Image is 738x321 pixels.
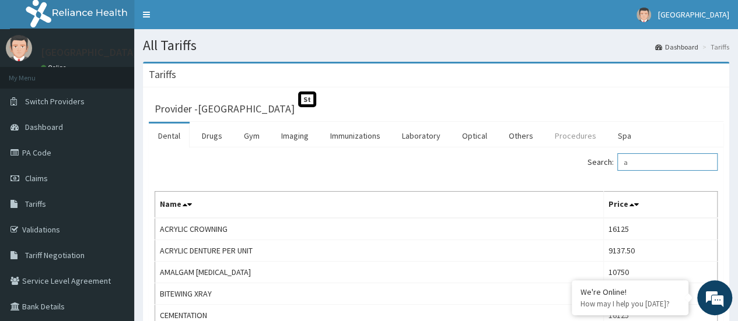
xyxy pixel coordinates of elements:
img: User Image [636,8,651,22]
li: Tariffs [699,42,729,52]
input: Search: [617,153,718,171]
img: d_794563401_company_1708531726252_794563401 [22,58,47,87]
h3: Tariffs [149,69,176,80]
p: How may I help you today? [580,299,680,309]
a: Gym [235,124,269,148]
a: Procedures [545,124,606,148]
textarea: Type your message and hit 'Enter' [6,204,222,245]
div: Chat with us now [61,65,196,80]
td: ACRYLIC DENTURE PER UNIT [155,240,604,262]
a: Imaging [272,124,318,148]
a: Others [499,124,543,148]
span: Tariff Negotiation [25,250,85,260]
a: Immunizations [321,124,390,148]
span: Switch Providers [25,96,85,107]
h3: Provider - [GEOGRAPHIC_DATA] [155,104,295,114]
td: 10750 [603,262,717,283]
img: User Image [6,35,32,61]
th: Price [603,192,717,218]
div: Minimize live chat window [191,6,219,34]
td: BITEWING XRAY [155,283,604,305]
a: Dashboard [655,42,698,52]
a: Spa [608,124,641,148]
div: We're Online! [580,287,680,297]
td: 9137.50 [603,240,717,262]
span: Claims [25,173,48,184]
p: [GEOGRAPHIC_DATA] [41,47,137,58]
a: Drugs [193,124,232,148]
td: 16125 [603,218,717,240]
a: Laboratory [393,124,450,148]
a: Optical [453,124,496,148]
label: Search: [587,153,718,171]
span: St [298,91,316,107]
span: Tariffs [25,199,46,209]
span: [GEOGRAPHIC_DATA] [658,9,729,20]
th: Name [155,192,604,218]
span: Dashboard [25,122,63,132]
a: Dental [149,124,190,148]
a: Online [41,64,69,72]
span: We're online! [68,90,161,207]
h1: All Tariffs [143,38,729,53]
td: ACRYLIC CROWNING [155,218,604,240]
td: AMALGAM [MEDICAL_DATA] [155,262,604,283]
